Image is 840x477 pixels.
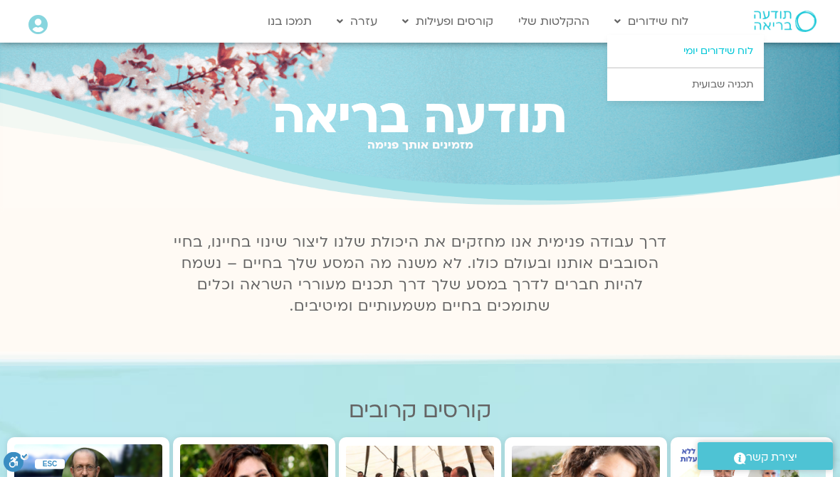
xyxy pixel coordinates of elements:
[165,232,675,317] p: דרך עבודה פנימית אנו מחזקים את היכולת שלנו ליצור שינוי בחיינו, בחיי הסובבים אותנו ובעולם כולו. לא...
[330,8,384,35] a: עזרה
[607,68,764,101] a: תכניה שבועית
[607,8,695,35] a: לוח שידורים
[607,35,764,68] a: לוח שידורים יומי
[754,11,817,32] img: תודעה בריאה
[511,8,597,35] a: ההקלטות שלי
[261,8,319,35] a: תמכו בנו
[7,398,833,423] h2: קורסים קרובים
[698,442,833,470] a: יצירת קשר
[746,448,797,467] span: יצירת קשר
[395,8,500,35] a: קורסים ופעילות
